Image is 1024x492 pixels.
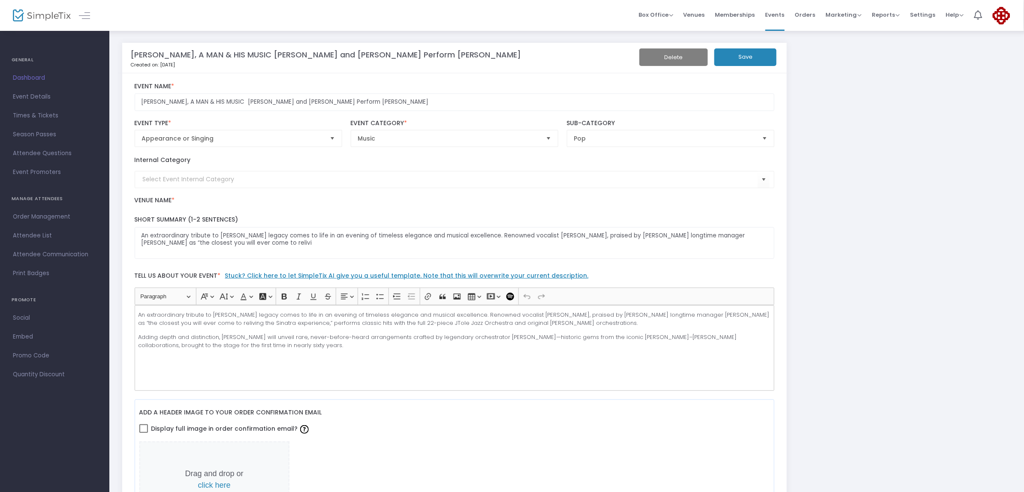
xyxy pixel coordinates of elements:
span: Short Summary (1-2 Sentences) [135,215,238,224]
button: Select [542,130,554,147]
span: Season Passes [13,129,96,140]
label: Internal Category [135,156,191,165]
span: Event Promoters [13,167,96,178]
span: Pop [574,134,756,143]
img: question-mark [300,425,309,434]
p: An extraordinary tribute to [PERSON_NAME] legacy comes to life in an evening of timeless elegance... [138,311,771,327]
input: Enter Event Name [135,93,775,111]
span: Order Management [13,211,96,222]
label: Tell us about your event [130,267,779,288]
span: Reports [872,11,900,19]
span: Help [946,11,964,19]
label: Add a header image to your order confirmation email [139,404,322,422]
a: Stuck? Click here to let SimpleTix AI give you a useful template. Note that this will overwrite y... [225,271,589,280]
span: Attendee List [13,230,96,241]
span: Venues [684,4,705,26]
span: Dashboard [13,72,96,84]
span: Attendee Communication [13,249,96,260]
label: Sub-Category [567,120,775,127]
span: Print Badges [13,268,96,279]
span: Orders [795,4,816,26]
span: Memberships [715,4,755,26]
span: click here [198,481,231,489]
span: Paragraph [140,291,185,302]
span: Appearance or Singing [142,134,323,143]
span: Settings [910,4,936,26]
label: Venue Name [135,197,775,204]
span: Music [358,134,539,143]
label: Event Type [135,120,343,127]
span: Embed [13,331,96,342]
span: Quantity Discount [13,369,96,380]
span: Times & Tickets [13,110,96,121]
span: Box Office [638,11,673,19]
span: Promo Code [13,350,96,361]
h4: MANAGE ATTENDEES [12,190,98,207]
button: Delete [639,48,708,66]
input: Select Event Internal Category [143,175,758,184]
h4: GENERAL [12,51,98,69]
span: Events [765,4,785,26]
div: Editor toolbar [135,288,775,305]
button: Paragraph [136,290,194,303]
div: Rich Text Editor, main [135,305,775,391]
label: Event Category [351,120,559,127]
p: Created on: [DATE] [130,61,563,69]
h4: PROMOTE [12,291,98,309]
span: Marketing [826,11,862,19]
button: Save [714,48,777,66]
m-panel-title: [PERSON_NAME], A MAN & HIS MUSIC [PERSON_NAME] and [PERSON_NAME] Perform [PERSON_NAME] [130,49,521,60]
span: Display full image in order confirmation email? [151,421,311,436]
span: Event Details [13,91,96,102]
label: Event Name [135,83,775,90]
p: Adding depth and distinction, [PERSON_NAME] will unveil rare, never-before-heard arrangements cra... [138,333,771,350]
span: Social [13,312,96,324]
span: Attendee Questions [13,148,96,159]
button: Select [759,130,771,147]
button: Select [326,130,338,147]
button: Select [758,171,770,188]
p: Drag and drop or [179,468,250,491]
